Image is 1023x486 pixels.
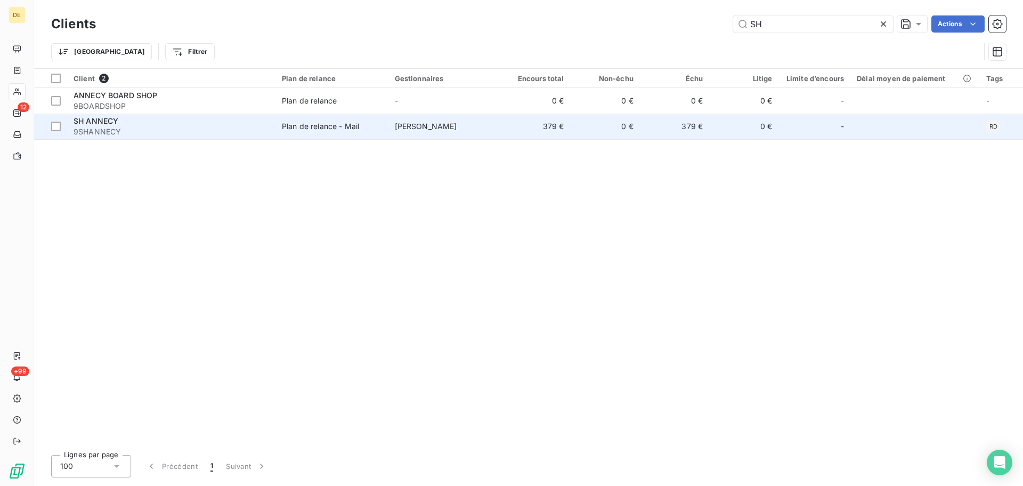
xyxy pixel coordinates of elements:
div: Encours total [507,74,564,83]
td: 0 € [501,88,570,114]
input: Rechercher [733,15,893,33]
td: 0 € [709,114,778,139]
div: Plan de relance - Mail [282,121,359,132]
span: +99 [11,367,29,376]
div: DE [9,6,26,23]
span: 1 [210,461,213,472]
h3: Clients [51,14,96,34]
span: - [395,96,398,105]
div: Tags [986,74,1017,83]
td: 0 € [640,88,709,114]
span: Client [74,74,95,83]
div: Open Intercom Messenger [987,450,1012,475]
span: SH ANNECY [74,116,118,125]
button: 1 [204,455,220,477]
span: 9SHANNECY [74,126,269,137]
span: 12 [18,102,29,112]
span: - [986,96,989,105]
div: Plan de relance [282,74,382,83]
span: RD [989,123,997,130]
span: ANNECY BOARD SHOP [74,91,158,100]
td: 0 € [709,88,778,114]
td: 0 € [571,114,640,139]
span: - [841,121,844,132]
span: 100 [60,461,73,472]
span: 2 [99,74,109,83]
img: Logo LeanPay [9,463,26,480]
div: Plan de relance [282,95,337,106]
div: Non-échu [577,74,634,83]
button: Précédent [140,455,204,477]
div: Échu [646,74,703,83]
button: Suivant [220,455,273,477]
div: Gestionnaires [395,74,495,83]
button: [GEOGRAPHIC_DATA] [51,43,152,60]
td: 0 € [571,88,640,114]
div: Limite d’encours [785,74,844,83]
span: [PERSON_NAME] [395,122,457,131]
span: - [841,95,844,106]
button: Actions [931,15,985,33]
td: 379 € [501,114,570,139]
div: Litige [716,74,772,83]
span: 9BOARDSHOP [74,101,269,111]
div: Délai moyen de paiement [857,74,973,83]
button: Filtrer [165,43,214,60]
td: 379 € [640,114,709,139]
